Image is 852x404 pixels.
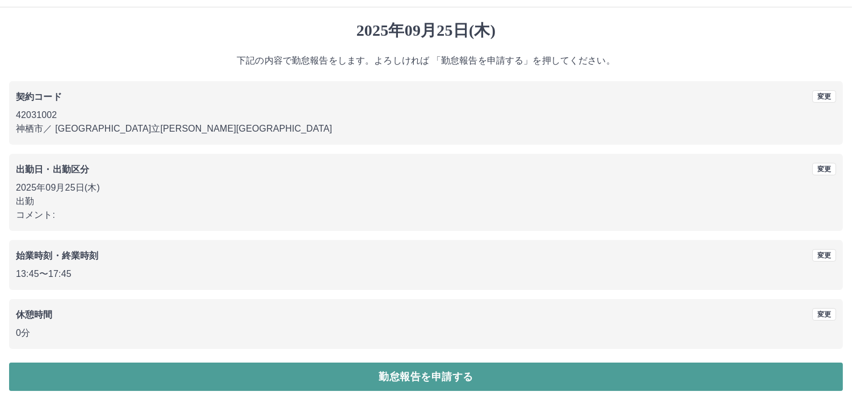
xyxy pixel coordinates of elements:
[9,21,843,40] h1: 2025年09月25日(木)
[812,249,836,262] button: 変更
[16,267,836,281] p: 13:45 〜 17:45
[16,122,836,136] p: 神栖市 ／ [GEOGRAPHIC_DATA]立[PERSON_NAME][GEOGRAPHIC_DATA]
[9,363,843,391] button: 勤怠報告を申請する
[16,108,836,122] p: 42031002
[16,208,836,222] p: コメント:
[16,326,836,340] p: 0分
[16,181,836,195] p: 2025年09月25日(木)
[812,90,836,103] button: 変更
[16,195,836,208] p: 出勤
[812,163,836,175] button: 変更
[16,92,62,102] b: 契約コード
[16,165,89,174] b: 出勤日・出勤区分
[16,251,98,260] b: 始業時刻・終業時刻
[812,308,836,321] button: 変更
[16,310,53,319] b: 休憩時間
[9,54,843,68] p: 下記の内容で勤怠報告をします。よろしければ 「勤怠報告を申請する」を押してください。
